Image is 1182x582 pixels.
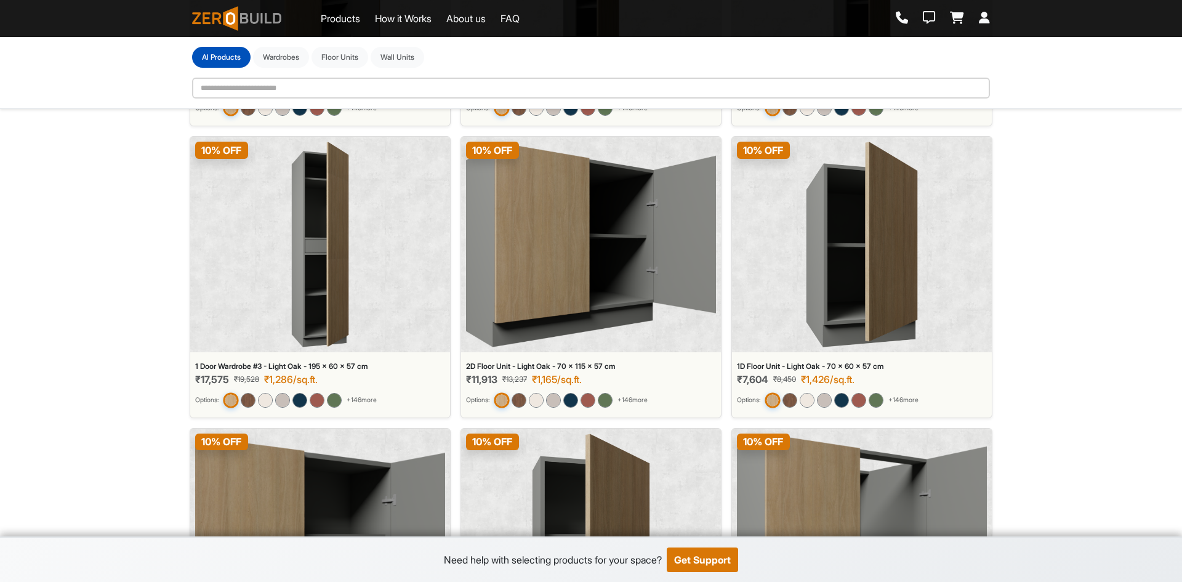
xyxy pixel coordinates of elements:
a: About us [446,11,486,26]
img: 2D Floor Unit - Light Oak - 70 x 115 x 57 cm [494,392,509,408]
img: 1 Door Wardrobe #3 - Earth Brown - 195 x 60 x 57 cm [310,393,324,408]
img: 1D Floor Unit - Ivory Cream - 70 x 60 x 57 cm [800,393,814,408]
div: Need help with selecting products for your space? [444,552,662,567]
img: 1D Floor Unit - English Green - 70 x 60 x 57 cm [869,393,883,408]
button: Wall Units [371,47,424,68]
span: 10 % OFF [195,434,248,450]
button: Wardrobes [253,47,309,68]
span: + 146 more [347,395,377,405]
img: 2D Floor Unit - Walnut Brown - 70 x 115 x 57 cm [512,393,526,408]
img: 1 Door Wardrobe #3 - Light Oak - 195 x 60 x 57 cm [291,142,348,347]
small: Options: [737,395,760,405]
img: 2D Floor Unit - Earth Brown - 70 x 115 x 57 cm [581,393,595,408]
span: 10 % OFF [737,434,790,450]
a: 2D Floor Unit - Light Oak - 70 x 115 x 57 cm10% OFF2D Floor Unit - Light Oak - 70 x 115 x 57 cm₹1... [460,136,722,418]
div: 1 Door Wardrobe #3 - Light Oak - 195 x 60 x 57 cm [195,362,445,371]
span: ₹19,528 [234,374,259,385]
img: 1D Floor Unit - Earth Brown - 70 x 60 x 57 cm [851,393,866,408]
a: 1 Door Wardrobe #3 - Light Oak - 195 x 60 x 57 cm10% OFF1 Door Wardrobe #3 - Light Oak - 195 x 60... [190,136,451,418]
div: 1D Floor Unit - Light Oak - 70 x 60 x 57 cm [737,362,987,371]
span: ₹11,913 [466,374,497,386]
a: FAQ [501,11,520,26]
img: 1 Door Wardrobe #3 - Sandstone - 195 x 60 x 57 cm [275,393,290,408]
button: Get Support [667,548,738,572]
img: 1 Door Wardrobe #3 - Ivory Cream - 195 x 60 x 57 cm [258,393,273,408]
span: ₹17,575 [195,374,229,386]
img: 1 Door Wardrobe #3 - English Green - 195 x 60 x 57 cm [327,393,342,408]
span: + 146 more [888,395,919,405]
img: 1D Floor Unit - Light Oak - 70 x 60 x 57 cm [765,392,780,408]
img: 2D Floor Unit - Graphite Blue - 70 x 115 x 57 cm [563,393,578,408]
span: 10 % OFF [737,142,790,158]
span: ₹7,604 [737,374,768,386]
a: 1D Floor Unit - Light Oak - 70 x 60 x 57 cm10% OFF1D Floor Unit - Light Oak - 70 x 60 x 57 cm₹7,6... [731,136,992,418]
span: + 146 more [617,395,648,405]
div: ₹1,165/sq.ft. [532,374,582,386]
img: 2D Floor Unit - Light Oak - 70 x 115 x 57 cm [466,142,716,347]
img: 1D Floor Unit - Graphite Blue - 70 x 60 x 57 cm [834,393,849,408]
button: Floor Units [312,47,368,68]
span: 10 % OFF [466,142,519,158]
a: Products [321,11,360,26]
a: How it Works [375,11,432,26]
img: 2D Floor Unit - Ivory Cream - 70 x 115 x 57 cm [529,393,544,408]
span: 10 % OFF [466,434,519,450]
div: ₹1,286/sq.ft. [264,374,318,386]
img: 1D Floor Unit - Sandstone - 70 x 60 x 57 cm [817,393,832,408]
div: 2D Floor Unit - Light Oak - 70 x 115 x 57 cm [466,362,716,371]
a: Login [979,12,990,25]
img: 1 Door Wardrobe #3 - Graphite Blue - 195 x 60 x 57 cm [292,393,307,408]
img: ZeroBuild logo [192,6,281,31]
span: 10 % OFF [195,142,248,158]
span: ₹13,237 [502,374,527,385]
small: Options: [195,395,219,405]
img: 2D Floor Unit - English Green - 70 x 115 x 57 cm [598,393,613,408]
div: ₹1,426/sq.ft. [801,374,854,386]
img: 1 Door Wardrobe #3 - Light Oak - 195 x 60 x 57 cm [223,392,238,408]
img: 1D Floor Unit - Walnut Brown - 70 x 60 x 57 cm [782,393,797,408]
img: 1 Door Wardrobe #3 - Walnut Brown - 195 x 60 x 57 cm [241,393,255,408]
span: ₹8,450 [773,374,796,385]
img: 1D Floor Unit - Light Oak - 70 x 60 x 57 cm [806,142,918,347]
small: Options: [466,395,489,405]
img: 2D Floor Unit - Sandstone - 70 x 115 x 57 cm [546,393,561,408]
button: Al Products [192,47,251,68]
